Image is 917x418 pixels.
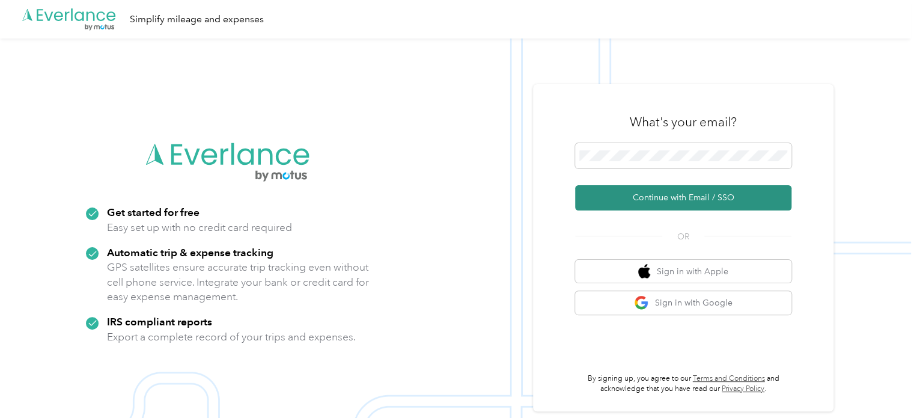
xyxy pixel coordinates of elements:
strong: Get started for free [107,206,200,218]
button: Continue with Email / SSO [575,185,791,211]
button: google logoSign in with Google [575,291,791,315]
span: OR [662,230,704,243]
img: apple logo [638,264,650,279]
div: Simplify mileage and expenses [130,12,264,27]
button: apple logoSign in with Apple [575,260,791,283]
p: GPS satellites ensure accurate trip tracking even without cell phone service. Integrate your bank... [107,260,370,304]
h3: What's your email? [630,114,737,131]
strong: IRS compliant reports [107,315,212,328]
p: By signing up, you agree to our and acknowledge that you have read our . [575,373,791,395]
p: Easy set up with no credit card required [107,220,292,235]
p: Export a complete record of your trips and expenses. [107,330,356,345]
img: google logo [634,295,649,310]
a: Terms and Conditions [693,374,765,383]
strong: Automatic trip & expense tracking [107,246,273,259]
a: Privacy Policy [722,384,764,393]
